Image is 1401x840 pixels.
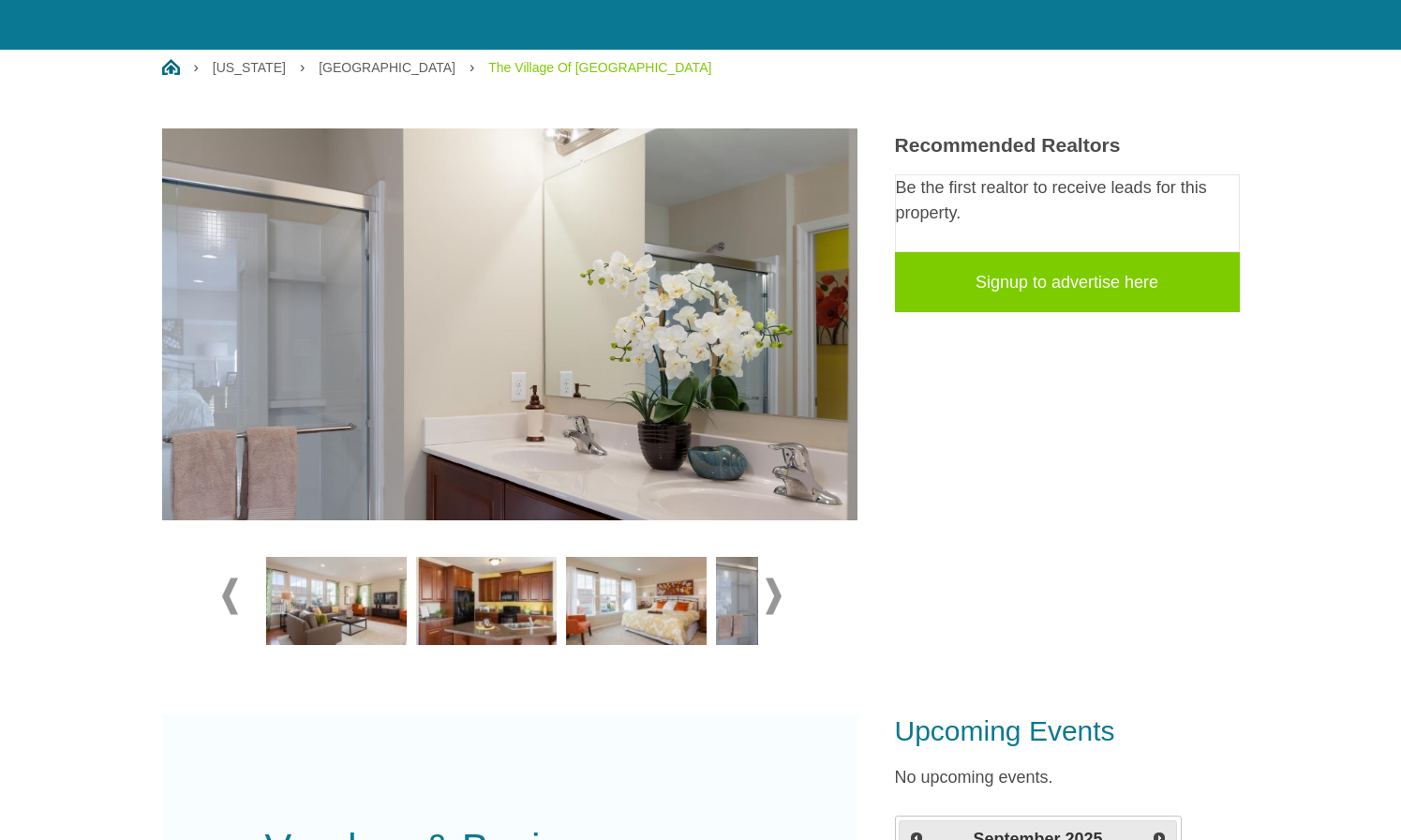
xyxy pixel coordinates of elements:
a: [US_STATE] [213,60,286,75]
h3: Upcoming Events [895,714,1240,748]
a: The Village Of [GEOGRAPHIC_DATA] [488,60,711,75]
h3: Recommended Realtors [895,133,1240,157]
a: Signup to advertise here [895,252,1240,312]
p: No upcoming events. [895,765,1240,790]
a: [GEOGRAPHIC_DATA] [319,60,455,75]
p: Be the first realtor to receive leads for this property. [896,175,1239,226]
